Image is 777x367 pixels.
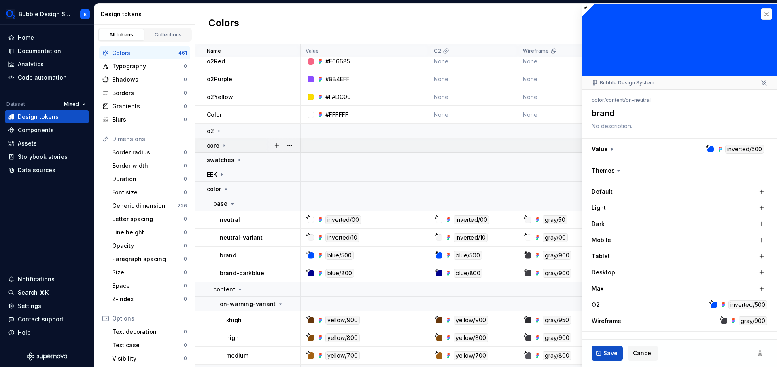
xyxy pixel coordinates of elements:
p: core [207,141,219,150]
p: high [226,334,239,342]
div: 0 [184,355,187,362]
li: content [606,97,624,103]
div: Components [18,126,54,134]
a: Supernova Logo [27,352,67,361]
p: on-warning-variant [220,300,276,308]
a: Typography0 [99,60,190,73]
div: Bubble Design System [19,10,70,18]
div: Contact support [18,315,64,323]
a: Borders0 [99,86,190,99]
a: Documentation [5,44,89,57]
a: Gradients0 [99,100,190,113]
div: Design tokens [101,10,192,18]
div: 0 [184,90,187,96]
a: Size0 [109,266,190,279]
a: Settings [5,300,89,312]
div: 0 [184,189,187,196]
a: Colors461 [99,46,190,59]
label: Desktop [592,268,615,276]
div: 0 [184,229,187,236]
a: Text decoration0 [109,325,190,338]
div: Line height [112,228,184,236]
button: Help [5,326,89,339]
td: None [429,88,518,106]
a: Text case0 [109,339,190,352]
div: gray/900 [543,251,571,260]
p: color [207,185,221,193]
div: Analytics [18,60,44,68]
p: Name [207,48,221,54]
a: Opacity0 [109,239,190,252]
div: 0 [184,103,187,110]
td: None [518,70,607,88]
li: / [624,97,626,103]
div: gray/900 [543,269,571,278]
label: Mobile [592,236,611,244]
label: Wireframe [592,317,621,325]
td: None [518,53,607,70]
a: Z-index0 [109,293,190,306]
div: Font size [112,188,184,196]
a: Home [5,31,89,44]
label: O2 [592,301,600,309]
a: Components [5,124,89,137]
td: None [429,70,518,88]
div: blue/800 [325,269,354,278]
div: Borders [112,89,184,97]
p: Wireframe [523,48,549,54]
div: Paragraph spacing [112,255,184,263]
p: brand-darkblue [220,269,264,277]
div: 461 [178,50,187,56]
div: Generic dimension [112,202,177,210]
div: Text decoration [112,328,184,336]
td: None [518,106,607,124]
div: Help [18,329,31,337]
p: o2 [207,127,214,135]
div: Settings [18,302,41,310]
div: 0 [184,176,187,182]
div: Storybook stories [18,153,68,161]
p: swatches [207,156,234,164]
a: Assets [5,137,89,150]
div: R [84,11,87,17]
div: #8B4EFF [325,75,350,83]
a: Blurs0 [99,113,190,126]
div: Visibility [112,354,184,363]
div: Shadows [112,76,184,84]
textarea: brand [590,106,766,120]
div: inverted/00 [325,215,361,224]
div: All tokens [101,32,142,38]
a: Shadows0 [99,73,190,86]
a: Visibility0 [109,352,190,365]
span: Mixed [64,101,79,108]
p: base [213,200,227,208]
div: #FADC00 [325,93,351,101]
label: Tablet [592,252,610,260]
div: Size [112,268,184,276]
div: Dimensions [112,135,187,143]
div: 0 [184,76,187,83]
div: Border radius [112,148,184,156]
div: gray/800 [543,351,571,360]
div: gray/00 [543,233,568,242]
div: 0 [184,216,187,222]
a: Analytics [5,58,89,71]
div: 0 [184,269,187,276]
div: #FFFFFF [325,111,348,119]
div: gray/950 [543,316,571,325]
td: None [429,106,518,124]
div: Gradients [112,102,184,110]
div: yellow/800 [325,333,360,342]
div: 0 [184,243,187,249]
p: neutral-variant [220,234,263,242]
div: Blurs [112,116,184,124]
button: Save [592,346,623,361]
div: Opacity [112,242,184,250]
div: Documentation [18,47,61,55]
button: Mixed [60,99,89,110]
div: 0 [184,162,187,169]
div: yellow/700 [454,351,488,360]
label: Dark [592,220,605,228]
div: Bubble Design System [592,80,654,86]
div: yellow/900 [325,316,360,325]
